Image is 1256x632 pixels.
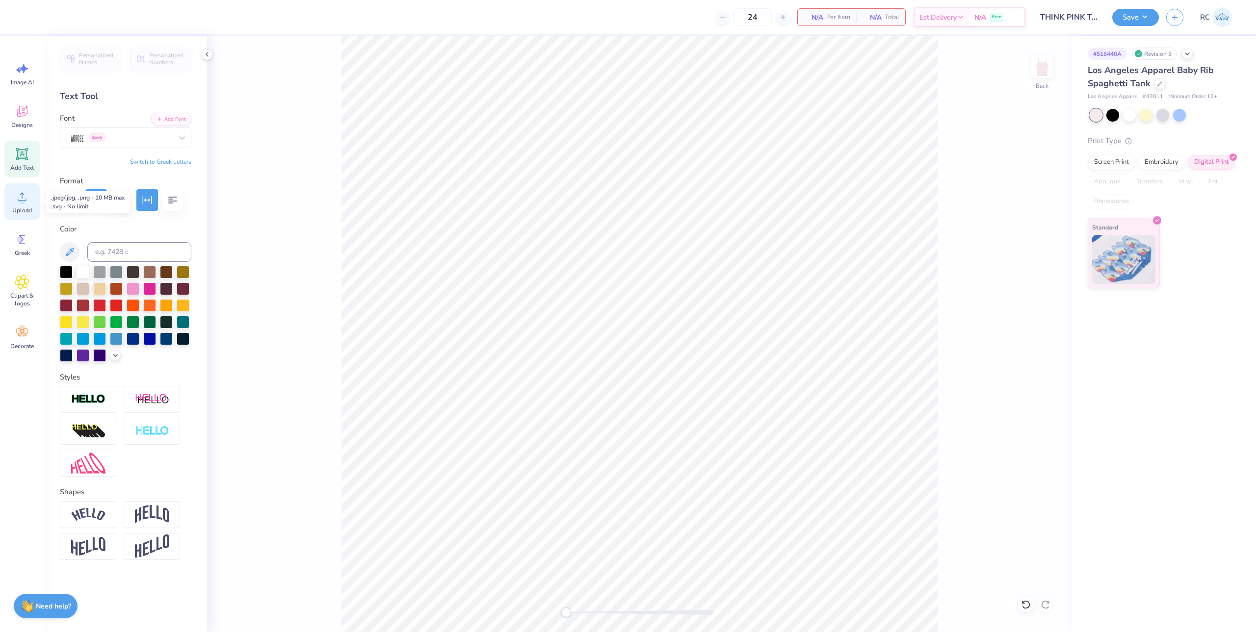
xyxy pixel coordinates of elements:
[561,607,571,617] div: Accessibility label
[1088,155,1135,170] div: Screen Print
[11,78,34,86] span: Image AI
[10,342,34,350] span: Decorate
[862,12,882,23] span: N/A
[71,508,105,521] img: Arc
[60,372,80,383] label: Styles
[135,505,169,524] img: Arch
[51,193,125,202] div: .jpeg/.jpg, .png - 10 MB max
[12,206,32,214] span: Upload
[1033,7,1105,27] input: Untitled Design
[60,48,121,70] button: Personalized Names
[733,8,772,26] input: – –
[135,534,169,558] img: Rise
[79,52,115,66] span: Personalized Names
[1036,81,1048,90] div: Back
[1138,155,1185,170] div: Embroidery
[1088,93,1138,101] span: Los Angeles Apparel
[71,424,105,439] img: 3D Illusion
[71,453,105,474] img: Free Distort
[60,113,75,124] label: Font
[151,113,191,126] button: Add Font
[11,121,33,129] span: Designs
[1088,175,1127,189] div: Applique
[6,292,38,307] span: Clipart & logos
[826,12,850,23] span: Per Item
[60,486,84,498] label: Shapes
[60,90,191,103] div: Text Tool
[804,12,823,23] span: N/A
[1032,57,1052,76] img: Back
[1088,194,1135,209] div: Rhinestones
[15,249,30,257] span: Greek
[1130,175,1169,189] div: Transfers
[1212,7,1232,27] img: Rio Cabojoc
[992,14,1001,21] span: Free
[1088,64,1214,89] span: Los Angeles Apparel Baby Rib Spaghetti Tank
[885,12,899,23] span: Total
[974,12,986,23] span: N/A
[87,242,191,262] input: e.g. 7428 c
[71,394,105,405] img: Stroke
[51,202,125,211] div: .svg - No limit
[1132,48,1177,60] div: Revision 3
[10,164,34,172] span: Add Text
[60,176,191,187] label: Format
[1203,175,1226,189] div: Foil
[149,52,185,66] span: Personalized Numbers
[130,48,191,70] button: Personalized Numbers
[36,602,71,611] strong: Need help?
[1092,222,1118,232] span: Standard
[1196,7,1236,27] a: RC
[130,158,191,166] button: Switch to Greek Letters
[1088,135,1236,147] div: Print Type
[71,537,105,556] img: Flag
[1172,175,1200,189] div: Vinyl
[1188,155,1235,170] div: Digital Print
[1200,12,1210,23] span: RC
[60,224,191,235] label: Color
[1168,93,1217,101] span: Minimum Order: 12 +
[1112,9,1159,26] button: Save
[1143,93,1163,101] span: # 43011
[919,12,957,23] span: Est. Delivery
[1088,48,1127,60] div: # 516440A
[135,426,169,437] img: Negative Space
[1092,235,1155,284] img: Standard
[135,393,169,405] img: Shadow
